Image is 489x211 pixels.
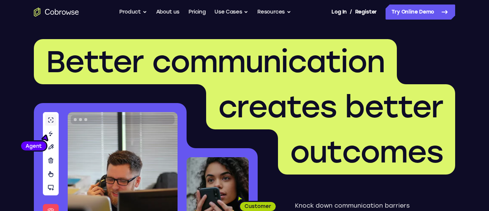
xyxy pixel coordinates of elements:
a: Pricing [188,5,206,20]
a: About us [156,5,179,20]
a: Go to the home page [34,8,79,17]
button: Product [119,5,147,20]
span: outcomes [290,134,443,170]
a: Log In [331,5,346,20]
a: Register [355,5,377,20]
a: Try Online Demo [386,5,455,20]
span: creates better [218,89,443,125]
span: Better communication [46,44,385,80]
span: / [350,8,352,17]
button: Resources [257,5,291,20]
button: Use Cases [214,5,248,20]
